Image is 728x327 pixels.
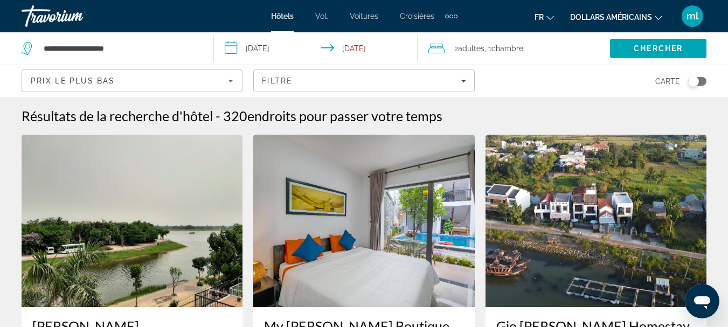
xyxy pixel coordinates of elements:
img: Luna Rossa Villa [22,135,242,307]
span: Filtre [262,76,293,85]
span: Carte [655,74,680,89]
button: Filters [253,69,474,92]
a: Hôtels [271,12,294,20]
button: Search [610,39,706,58]
input: Search hotel destination [43,40,197,57]
span: Chercher [634,44,683,53]
font: fr [535,13,544,22]
mat-select: Sort by [31,74,233,87]
span: Prix ​​le plus bas [31,76,115,85]
button: Toggle map [680,76,706,86]
span: - [216,108,220,124]
span: 2 [454,41,484,56]
h2: 320 [223,108,442,124]
a: Vol. [315,12,328,20]
iframe: Bouton de lancement de la fenêtre de messagerie [685,284,719,318]
button: Changer de langue [535,9,554,25]
span: , 1 [484,41,523,56]
img: My Anh Boutique Villa Hoi An [253,135,474,307]
a: Travorium [22,2,129,30]
button: Select check in and out date [214,32,417,65]
font: dollars américains [570,13,652,22]
span: Adultes [458,44,484,53]
a: Croisières [400,12,434,20]
button: Travelers: 2 adults, 0 children [418,32,610,65]
button: Éléments de navigation supplémentaires [445,8,457,25]
img: Gio Chieu Homestay [486,135,706,307]
span: endroits pour passer votre temps [247,108,442,124]
h1: Résultats de la recherche d'hôtel [22,108,213,124]
a: Voitures [350,12,378,20]
span: Chambre [491,44,523,53]
button: Menu utilisateur [678,5,706,27]
font: ml [687,10,698,22]
button: Changer de devise [570,9,662,25]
